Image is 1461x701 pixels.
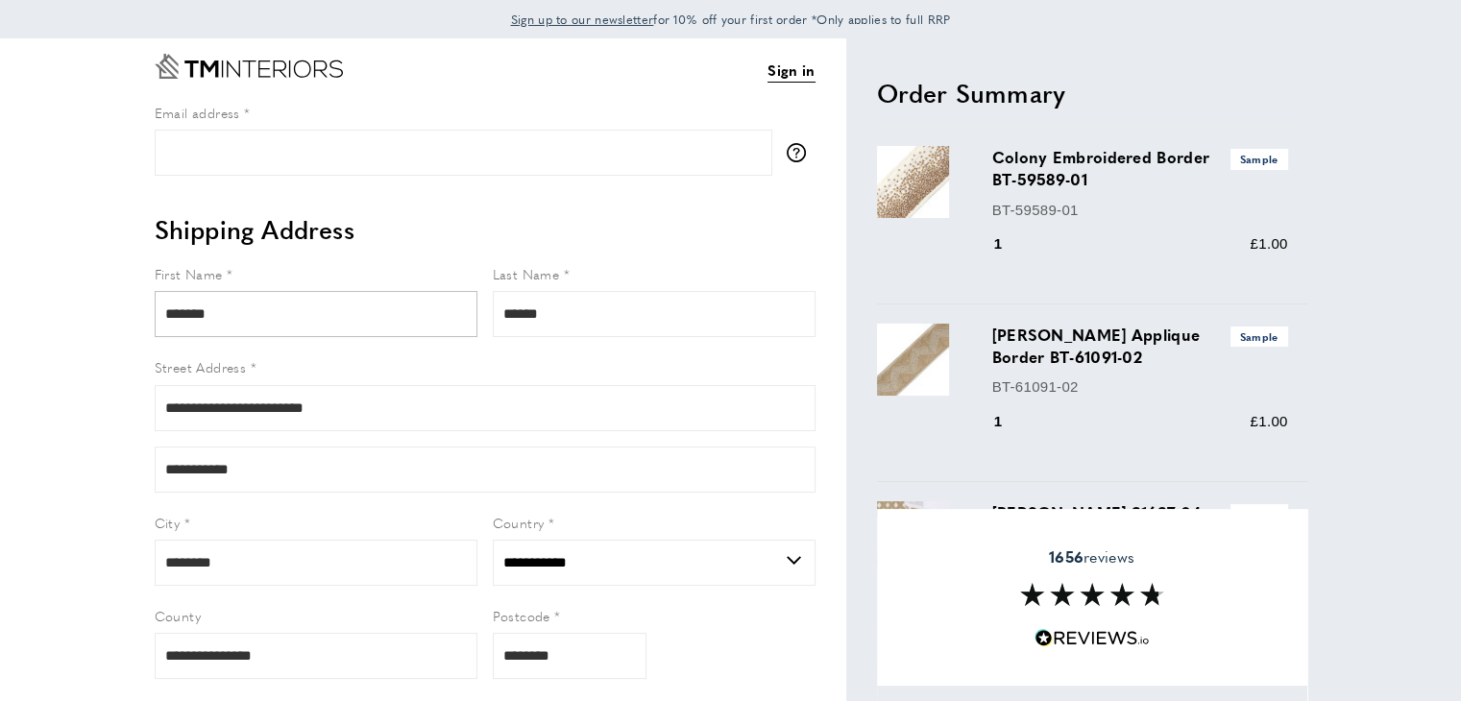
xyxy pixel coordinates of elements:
[1230,326,1288,347] span: Sample
[511,10,654,29] a: Sign up to our newsletter
[1020,583,1164,606] img: Reviews section
[877,501,949,573] img: Cora 31637-04
[155,103,240,122] span: Email address
[992,375,1288,399] p: BT-61091-02
[1230,149,1288,169] span: Sample
[767,59,815,83] a: Sign in
[877,324,949,396] img: Cavallo Applique Border BT-61091-02
[511,11,654,28] span: Sign up to our newsletter
[1049,547,1134,567] span: reviews
[992,324,1288,368] h3: [PERSON_NAME] Applique Border BT-61091-02
[493,264,560,283] span: Last Name
[1035,629,1150,647] img: Reviews.io 5 stars
[155,357,247,376] span: Street Address
[877,76,1307,110] h2: Order Summary
[1049,545,1084,568] strong: 1656
[155,54,343,79] a: Go to Home page
[877,146,949,218] img: Colony Embroidered Border BT-59589-01
[992,232,1030,255] div: 1
[992,501,1288,524] h3: [PERSON_NAME] 31637-04
[1250,413,1287,429] span: £1.00
[155,606,201,625] span: County
[992,410,1030,433] div: 1
[511,11,951,28] span: for 10% off your first order *Only applies to full RRP
[493,513,545,532] span: Country
[155,513,181,532] span: City
[155,264,223,283] span: First Name
[1230,504,1288,524] span: Sample
[787,143,816,162] button: More information
[1250,235,1287,252] span: £1.00
[992,146,1288,190] h3: Colony Embroidered Border BT-59589-01
[493,606,550,625] span: Postcode
[155,212,816,247] h2: Shipping Address
[992,199,1288,222] p: BT-59589-01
